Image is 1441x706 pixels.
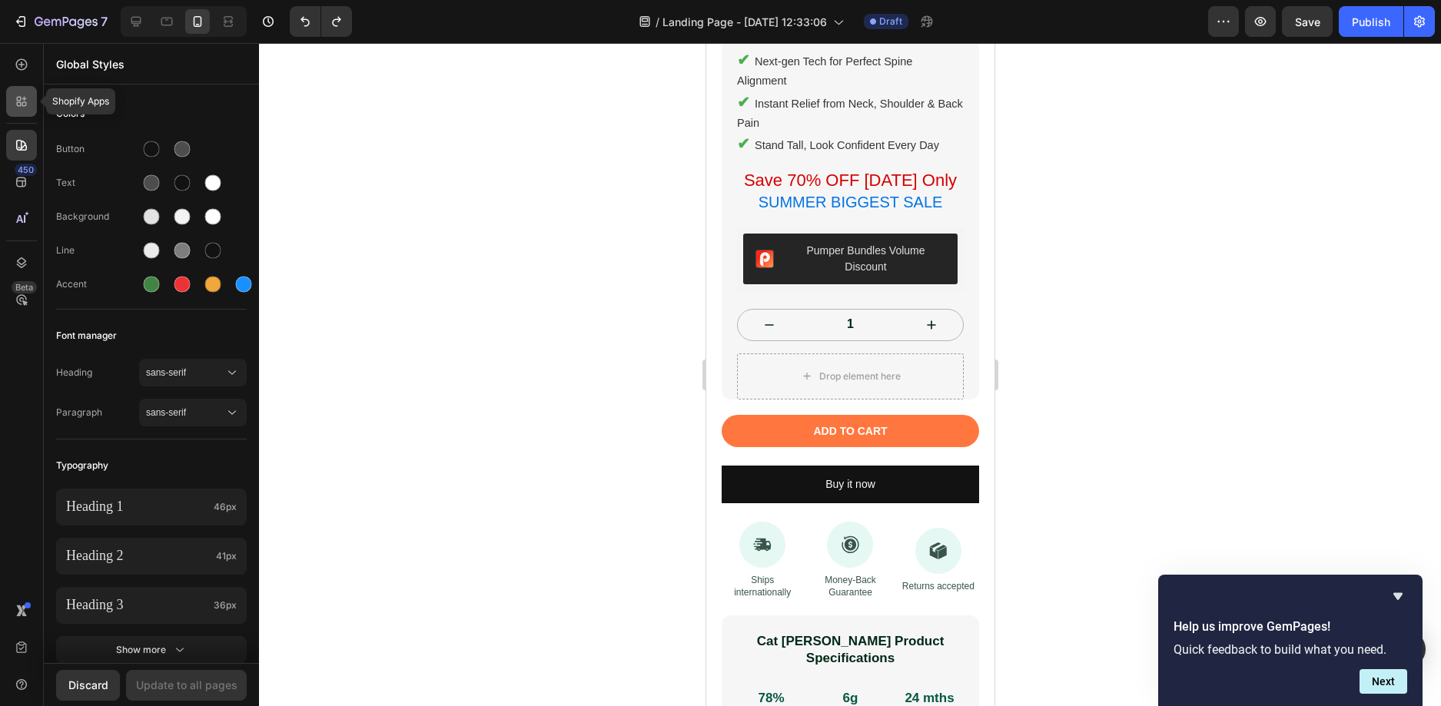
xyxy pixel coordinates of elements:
button: 7 [6,6,115,37]
button: Update to all pages [126,670,247,701]
span: Heading [56,366,139,380]
div: Line [56,244,139,257]
button: Publish [1339,6,1403,37]
p: 24 mths [191,645,256,665]
button: Hide survey [1389,587,1407,605]
div: Publish [1352,14,1390,30]
span: Paragraph [56,406,139,419]
button: Show more [56,636,247,664]
div: Undo/Redo [290,6,352,37]
div: Beta [12,281,37,293]
div: Background [56,210,139,224]
div: Button [56,142,139,156]
button: sans-serif [139,359,247,386]
button: Discard [56,670,120,701]
div: Discard [68,677,108,693]
span: Draft [879,15,902,28]
span: 41px [216,549,237,563]
span: sans-serif [146,406,224,419]
p: Global Styles [56,56,247,72]
iframe: Design area [706,43,994,706]
span: Typography [56,456,108,475]
p: 7 [101,12,108,31]
span: sans-serif [146,366,224,380]
span: Landing Page - [DATE] 12:33:06 [662,14,827,30]
div: Update to all pages [136,677,237,693]
p: 78% [32,645,98,665]
p: Heading 2 [66,547,210,565]
span: Save [1295,15,1320,28]
button: Next question [1360,669,1407,694]
button: sans-serif [139,399,247,426]
p: Quick feedback to build what you need. [1174,642,1407,657]
p: Heading 1 [66,498,208,515]
h2: Help us improve GemPages! [1174,618,1407,636]
button: Save [1282,6,1333,37]
span: 46px [214,500,237,514]
span: 36px [214,598,237,612]
span: Font manager [56,326,117,345]
div: Text [56,176,139,190]
p: Heading 3 [66,596,208,614]
div: Show more [116,642,188,658]
span: / [656,14,659,30]
div: 450 [15,164,37,176]
p: 6g [111,645,177,665]
div: Help us improve GemPages! [1174,587,1407,694]
span: Colors [56,104,85,123]
div: Accent [56,277,139,291]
